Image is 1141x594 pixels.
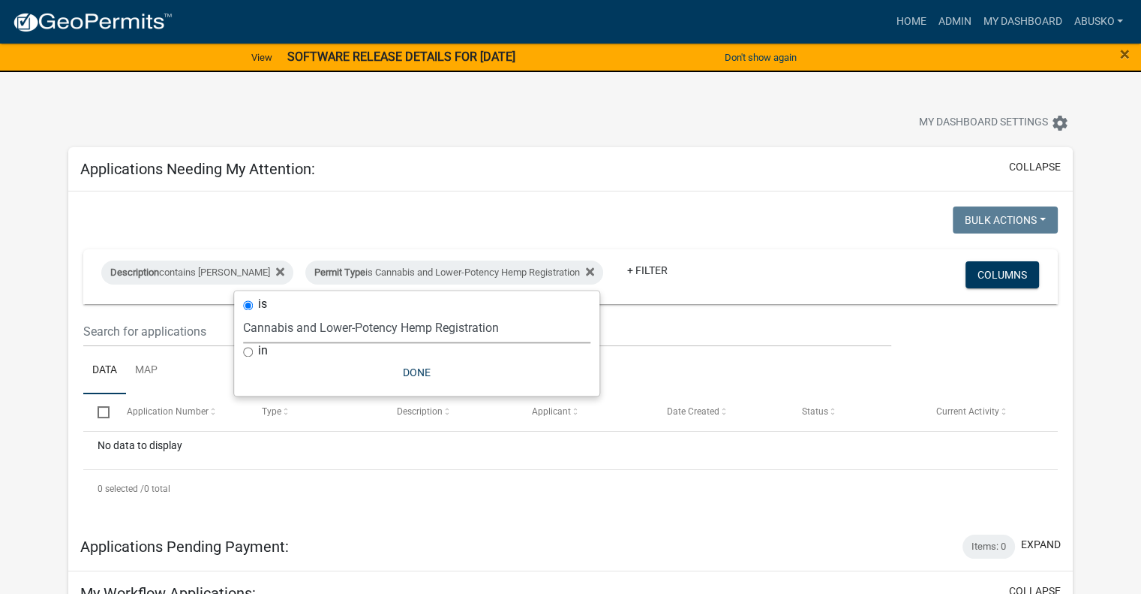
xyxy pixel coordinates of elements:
[932,8,977,36] a: Admin
[652,394,787,430] datatable-header-cell: Date Created
[922,394,1057,430] datatable-header-cell: Current Activity
[890,8,932,36] a: Home
[907,108,1081,137] button: My Dashboard Settingssettings
[397,406,443,417] span: Description
[517,394,652,430] datatable-header-cell: Applicant
[126,347,167,395] a: Map
[953,207,1058,234] button: Bulk Actions
[127,406,209,417] span: Application Number
[245,45,278,70] a: View
[1120,44,1130,65] span: ×
[1067,8,1129,36] a: abusko
[382,394,517,430] datatable-header-cell: Description
[110,267,159,278] span: Description
[1021,537,1061,553] button: expand
[80,538,289,556] h5: Applications Pending Payment:
[615,257,680,284] a: + Filter
[83,316,891,347] input: Search for applications
[977,8,1067,36] a: My Dashboard
[801,406,827,417] span: Status
[80,160,315,178] h5: Applications Needing My Attention:
[719,45,803,70] button: Don't show again
[101,261,293,285] div: contains [PERSON_NAME]
[83,347,126,395] a: Data
[258,345,268,357] label: in
[83,432,1058,469] div: No data to display
[919,114,1048,132] span: My Dashboard Settings
[1051,114,1069,132] i: settings
[243,359,590,386] button: Done
[531,406,570,417] span: Applicant
[247,394,382,430] datatable-header-cell: Type
[962,535,1015,559] div: Items: 0
[965,261,1039,288] button: Columns
[98,484,144,494] span: 0 selected /
[1120,45,1130,63] button: Close
[287,50,515,64] strong: SOFTWARE RELEASE DETAILS FOR [DATE]
[936,406,998,417] span: Current Activity
[83,470,1058,508] div: 0 total
[262,406,281,417] span: Type
[305,261,603,285] div: is Cannabis and Lower-Potency Hemp Registration
[112,394,247,430] datatable-header-cell: Application Number
[1009,159,1061,175] button: collapse
[83,394,112,430] datatable-header-cell: Select
[666,406,719,417] span: Date Created
[314,267,365,278] span: Permit Type
[787,394,922,430] datatable-header-cell: Status
[68,191,1073,523] div: collapse
[258,298,267,310] label: is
